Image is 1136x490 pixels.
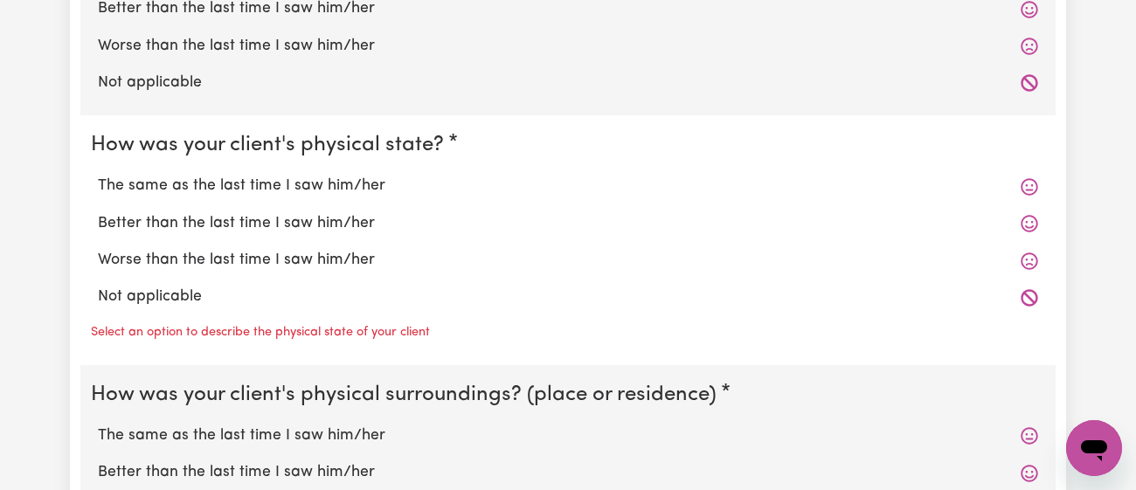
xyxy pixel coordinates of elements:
label: Worse than the last time I saw him/her [98,35,1038,58]
label: Worse than the last time I saw him/her [98,249,1038,272]
legend: How was your client's physical surroundings? (place or residence) [91,379,724,411]
label: The same as the last time I saw him/her [98,175,1038,197]
iframe: Button to launch messaging window [1066,420,1122,476]
label: Better than the last time I saw him/her [98,461,1038,484]
legend: How was your client's physical state? [91,129,451,161]
label: Better than the last time I saw him/her [98,212,1038,235]
p: Select an option to describe the physical state of your client [91,323,430,342]
label: Not applicable [98,286,1038,308]
label: Not applicable [98,72,1038,94]
label: The same as the last time I saw him/her [98,424,1038,447]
